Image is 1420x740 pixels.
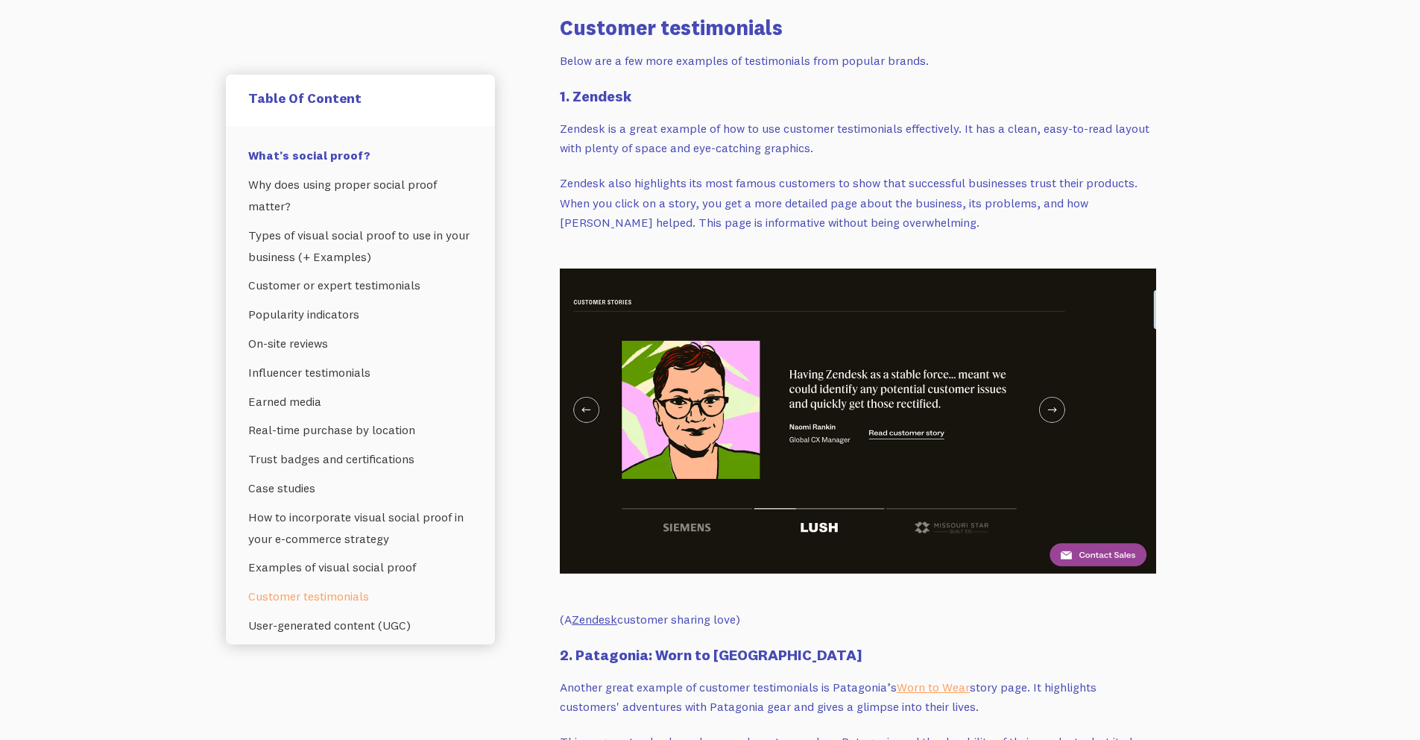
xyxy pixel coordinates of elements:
[248,170,473,221] a: Why does using proper social proof matter?
[248,445,473,474] a: Trust badges and certifications
[248,148,370,163] strong: What’s social proof?
[248,141,473,170] a: What’s social proof?
[248,329,473,358] a: On-site reviews
[560,13,1156,42] h3: Customer testimonials
[572,612,617,627] a: Zendesk
[560,51,1156,71] p: Below are a few more examples of testimonials from popular brands.
[897,680,970,694] a: Worn to Wear
[560,645,1156,665] h4: 2. Patagonia: Worn to [GEOGRAPHIC_DATA]
[248,221,473,272] a: Types of visual social proof to use in your business (+ Examples)
[248,271,473,300] a: Customer or expert testimonials
[560,119,1156,158] p: Zendesk is a great example of how to use customer testimonials effectively. It has a clean, easy-...
[248,640,473,669] a: Influencer endorsements
[248,553,473,582] a: Examples of visual social proof
[248,90,473,107] h5: Table Of Content
[560,269,1156,574] img: Customer testimonial example
[248,611,473,640] a: User-generated content (UGC)
[560,609,1156,630] p: (A customer sharing love)
[560,173,1156,233] p: Zendesk also highlights its most famous customers to show that successful businesses trust their ...
[560,86,1156,107] h4: 1. Zendesk
[248,474,473,503] a: Case studies
[560,677,1156,717] p: Another great example of customer testimonials is Patagonia’s story page. It highlights customers...
[248,387,473,416] a: Earned media
[248,582,473,611] a: Customer testimonials
[248,358,473,387] a: Influencer testimonials
[248,416,473,445] a: Real-time purchase by location
[248,300,473,329] a: Popularity indicators
[248,503,473,554] a: How to incorporate visual social proof in your e-commerce strategy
